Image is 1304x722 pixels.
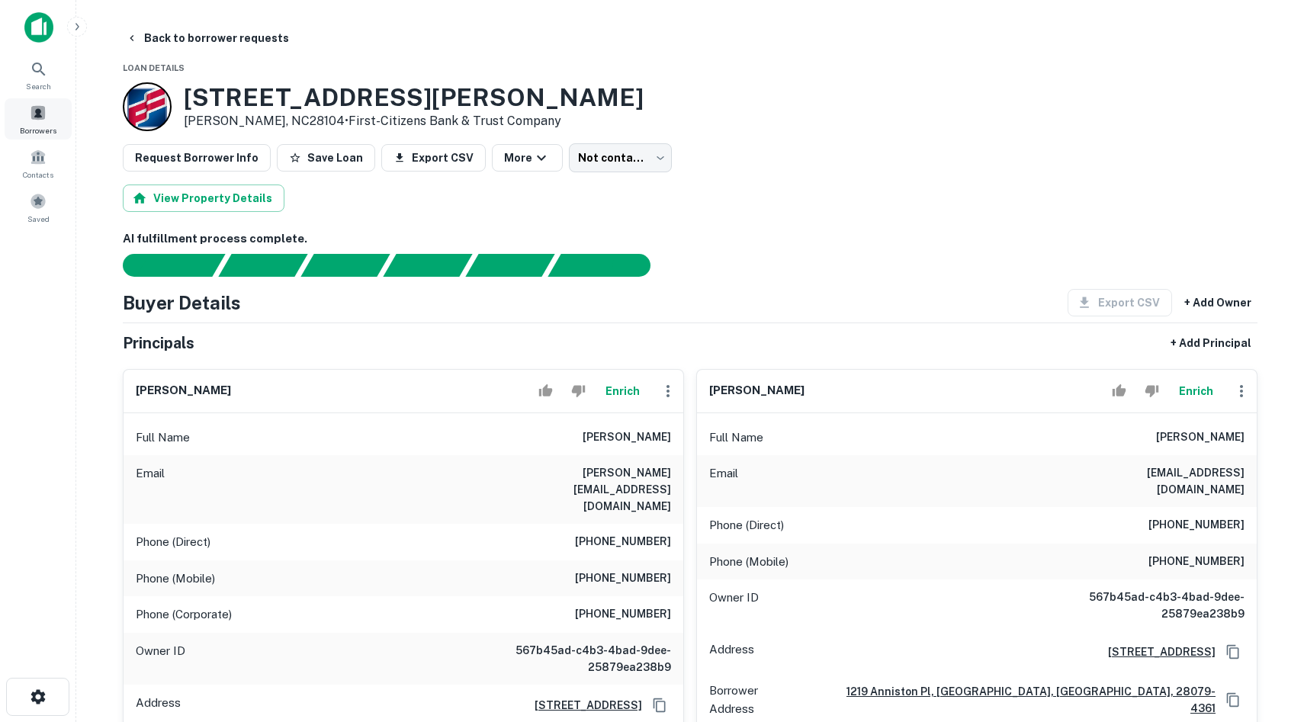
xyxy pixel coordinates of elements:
div: Your request is received and processing... [218,254,307,277]
h6: AI fulfillment process complete. [123,230,1257,248]
img: capitalize-icon.png [24,12,53,43]
iframe: Chat Widget [1228,600,1304,673]
p: Email [709,464,738,498]
div: Principals found, AI now looking for contact information... [383,254,472,277]
a: Saved [5,187,72,228]
button: Export CSV [381,144,486,172]
button: Copy Address [1222,688,1245,711]
div: Principals found, still searching for contact information. This may take time... [465,254,554,277]
button: Copy Address [1222,640,1245,663]
h6: [PHONE_NUMBER] [575,533,671,551]
span: Loan Details [123,63,185,72]
div: AI fulfillment process complete. [548,254,669,277]
a: First-citizens Bank & Trust Company [348,114,561,128]
span: Contacts [23,168,53,181]
button: Save Loan [277,144,375,172]
div: Not contacted [569,143,672,172]
p: Full Name [709,428,763,447]
h6: [PHONE_NUMBER] [1148,553,1245,571]
h6: [PERSON_NAME] [709,382,805,400]
a: [STREET_ADDRESS] [1096,643,1216,660]
h6: [PHONE_NUMBER] [575,605,671,624]
h6: 567b45ad-c4b3-4bad-9dee-25879ea238b9 [488,642,671,675]
p: Address [709,640,754,663]
h6: 567b45ad-c4b3-4bad-9dee-25879ea238b9 [1062,589,1245,622]
p: Phone (Direct) [709,516,784,534]
p: Phone (Mobile) [709,553,789,571]
p: Phone (Mobile) [136,570,215,588]
button: Request Borrower Info [123,144,271,172]
button: View Property Details [123,185,284,212]
h4: Buyer Details [123,289,241,316]
h6: [PERSON_NAME][EMAIL_ADDRESS][DOMAIN_NAME] [488,464,671,515]
p: Full Name [136,428,190,447]
h6: [PHONE_NUMBER] [1148,516,1245,534]
button: Reject [1139,376,1165,406]
button: Copy Address [648,694,671,717]
p: Phone (Corporate) [136,605,232,624]
button: Enrich [1171,376,1220,406]
p: Address [136,694,181,717]
p: Email [136,464,165,515]
h5: Principals [123,332,194,355]
button: Accept [1106,376,1132,406]
button: Back to borrower requests [120,24,295,52]
span: Saved [27,213,50,225]
button: Enrich [598,376,647,406]
h6: [EMAIL_ADDRESS][DOMAIN_NAME] [1062,464,1245,498]
h6: [PERSON_NAME] [136,382,231,400]
button: + Add Principal [1164,329,1257,357]
button: Reject [565,376,592,406]
a: Search [5,54,72,95]
div: Documents found, AI parsing details... [300,254,390,277]
button: Accept [532,376,559,406]
p: Borrower Address [709,682,805,717]
h6: [PERSON_NAME] [1156,428,1245,447]
p: Owner ID [709,589,759,622]
span: Borrowers [20,124,56,136]
p: Owner ID [136,642,185,675]
p: Phone (Direct) [136,533,210,551]
h3: [STREET_ADDRESS][PERSON_NAME] [184,83,644,112]
span: Search [26,80,51,92]
div: Sending borrower request to AI... [104,254,219,277]
a: [STREET_ADDRESS] [522,697,642,714]
a: Borrowers [5,98,72,140]
a: 1219 anniston pl, [GEOGRAPHIC_DATA], [GEOGRAPHIC_DATA], 28079-4361 [811,683,1216,717]
a: Contacts [5,143,72,184]
h6: [PHONE_NUMBER] [575,570,671,588]
button: More [492,144,563,172]
button: + Add Owner [1178,289,1257,316]
h6: [PERSON_NAME] [583,428,671,447]
p: [PERSON_NAME], NC28104 • [184,112,644,130]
